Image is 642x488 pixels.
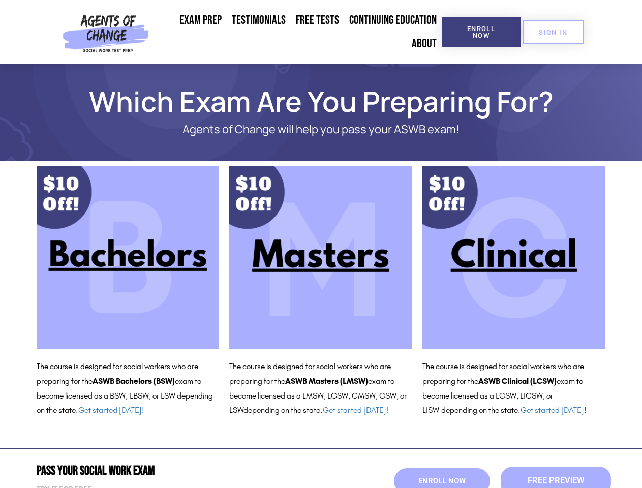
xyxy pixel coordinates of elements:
[518,405,586,415] span: . !
[523,20,584,44] a: SIGN IN
[458,25,504,39] span: Enroll Now
[478,376,557,386] b: ASWB Clinical (LCSW)
[418,477,466,485] span: Enroll Now
[227,9,291,32] a: Testimonials
[174,9,227,32] a: Exam Prep
[422,359,605,418] p: The course is designed for social workers who are preparing for the exam to become licensed as a ...
[37,465,316,477] h2: Pass Your Social Work Exam
[285,376,368,386] b: ASWB Masters (LMSW)
[78,405,144,415] a: Get started [DATE]!
[153,9,442,55] nav: Menu
[527,477,584,485] span: Free Preview
[243,405,388,415] span: depending on the state.
[229,359,412,418] p: The course is designed for social workers who are preparing for the exam to become licensed as a ...
[32,89,611,113] h1: Which Exam Are You Preparing For?
[37,359,220,418] p: The course is designed for social workers who are preparing for the exam to become licensed as a ...
[442,17,521,47] a: Enroll Now
[521,405,584,415] a: Get started [DATE]
[323,405,388,415] a: Get started [DATE]!
[93,376,175,386] b: ASWB Bachelors (BSW)
[407,32,442,55] a: About
[291,9,344,32] a: Free Tests
[539,29,567,36] span: SIGN IN
[72,123,570,136] p: Agents of Change will help you pass your ASWB exam!
[344,9,442,32] a: Continuing Education
[441,405,518,415] span: depending on the state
